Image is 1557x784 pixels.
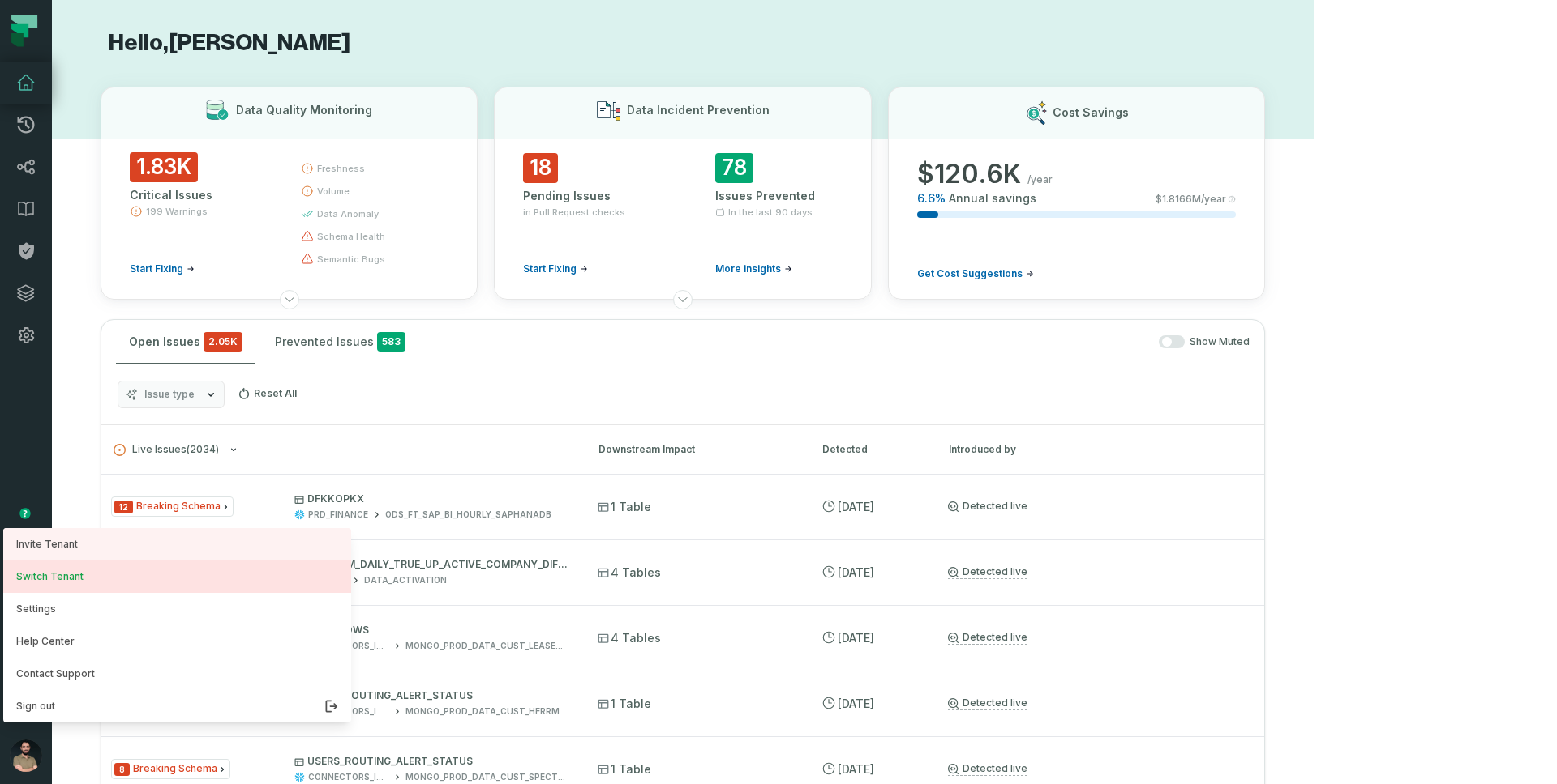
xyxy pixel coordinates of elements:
a: Detected live [948,500,1027,513]
div: Pending Issues [523,188,650,204]
p: DFKKOPKX [294,492,568,505]
div: Show Muted [425,335,1250,349]
span: 78 [715,153,753,183]
div: MONGO_PROD_DATA_CUST_HERRMANNULTRASONICS [405,705,568,718]
span: Live Issues ( 2034 ) [114,444,219,456]
span: 6.6 % [917,190,946,207]
button: Open Issues [116,320,255,364]
button: Settings [3,593,351,625]
span: 4 Tables [598,630,661,646]
span: 4 Tables [598,565,661,581]
a: Detected live [948,565,1027,579]
div: PRD_FINANCE [308,509,368,521]
a: Start Fixing [130,262,195,275]
div: Introduced by [949,442,1252,457]
relative-time: Aug 10, 2025, 5:12 AM GMT+4 [838,697,874,710]
relative-time: Aug 10, 2025, 5:12 AM GMT+4 [838,762,874,776]
h3: Data Incident Prevention [627,102,770,118]
a: Detected live [948,631,1027,645]
div: Detected [822,442,920,457]
span: Severity [114,501,133,513]
span: data anomaly [317,207,379,220]
span: Issue type [144,388,195,401]
span: Severity [114,763,130,776]
div: avatar of Norayr Gevorgyan [3,528,351,722]
p: USERS_ROUTING_ALERT_STATUS [294,689,568,702]
a: More insights [715,262,792,275]
div: Issues Prevented [715,188,843,204]
h3: Cost Savings [1053,104,1129,121]
relative-time: Aug 10, 2025, 5:12 AM GMT+4 [838,500,874,513]
h1: Hello, [PERSON_NAME] [101,29,1265,58]
a: Start Fixing [523,262,588,275]
img: avatar of Norayr Gevorgyan [10,739,42,772]
div: Downstream Impact [598,442,793,457]
a: Help Center [3,625,351,658]
span: Get Cost Suggestions [917,267,1023,280]
span: Annual savings [949,190,1036,207]
span: $ 120.6K [917,158,1021,190]
span: 1 Table [598,761,651,778]
div: MONGO_PROD_DATA_CUST_LEASEQUERY [405,640,568,652]
span: 583 [377,332,405,352]
span: /year [1027,173,1053,186]
span: 18 [523,153,558,183]
span: volume [317,185,350,198]
span: Issue Type [111,759,230,779]
a: Detected live [948,697,1027,710]
button: Sign out [3,690,351,722]
span: 1.83K [130,152,198,182]
div: Critical Issues [130,187,272,203]
span: semantic bugs [317,253,385,266]
div: ODS_FT_SAP_BI_HOURLY_SAPHANADB [385,509,551,521]
a: Get Cost Suggestions [917,267,1034,280]
div: CONNECTORS_INSENT [308,771,390,783]
span: Issue Type [111,496,234,517]
span: critical issues and errors combined [204,332,242,352]
span: in Pull Request checks [523,206,625,219]
a: Invite Tenant [3,528,351,560]
span: schema health [317,230,385,243]
div: DATA_ACTIVATION [364,574,447,586]
h3: Data Quality Monitoring [236,102,372,118]
span: 1 Table [598,696,651,712]
relative-time: Aug 10, 2025, 5:12 AM GMT+4 [838,565,874,579]
button: Cost Savings$120.6K/year6.6%Annual savings$1.8166M/yearGet Cost Suggestions [888,87,1265,300]
span: More insights [715,262,781,275]
button: Issue type [118,381,225,408]
button: Data Quality Monitoring1.83KCritical Issues199 WarningsStart Fixingfreshnessvolumedata anomalysch... [101,87,478,300]
span: freshness [317,162,365,175]
span: In the last 90 days [728,206,813,219]
button: Switch Tenant [3,560,351,593]
span: $ 1.8166M /year [1156,193,1226,206]
div: MONGO_PROD_DATA_CUST_SPECTRIOLLC [405,771,568,783]
p: DWH_DIM_DAILY_TRUE_UP_ACTIVE_COMPANY_DIFFERENCES_PRE_DTU_REVIEW_ROOM_V [294,558,568,571]
span: 199 Warnings [146,205,208,218]
relative-time: Aug 10, 2025, 5:12 AM GMT+4 [838,631,874,645]
p: USERS_ROUTING_ALERT_STATUS [294,755,568,768]
a: Detected live [948,762,1027,776]
button: Prevented Issues [262,320,418,364]
a: Contact Support [3,658,351,690]
p: BOT_FLOWS [294,624,568,637]
span: Start Fixing [130,262,183,275]
span: Start Fixing [523,262,577,275]
button: Data Incident Prevention18Pending Issuesin Pull Request checksStart Fixing78Issues PreventedIn th... [494,87,871,300]
span: 1 Table [598,499,651,515]
button: Live Issues(2034) [114,444,569,456]
button: Reset All [231,381,303,407]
